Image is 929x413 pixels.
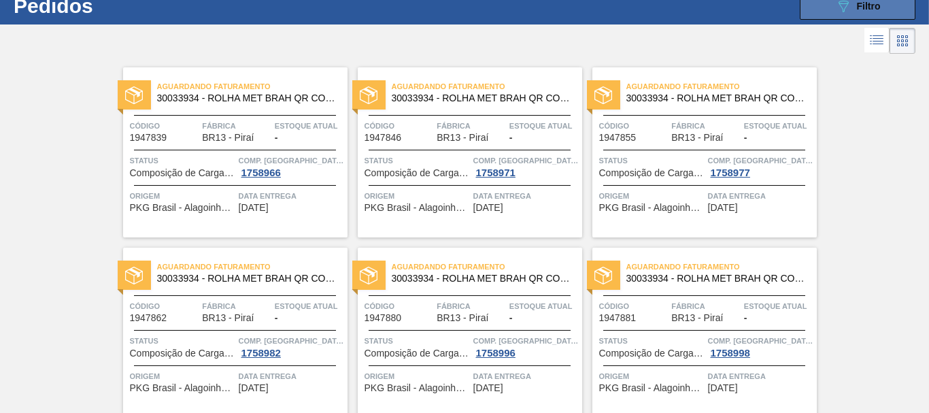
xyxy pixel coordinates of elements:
[473,369,579,383] span: Data entrega
[437,313,488,323] span: BR13 - Piraí
[626,260,817,274] span: Aguardando Faturamento
[671,119,741,133] span: Fábrica
[473,203,503,213] span: 22/09/2025
[473,189,579,203] span: Data entrega
[890,28,915,54] div: Visão em Cards
[130,154,235,167] span: Status
[437,133,488,143] span: BR13 - Piraí
[671,133,723,143] span: BR13 - Piraí
[239,369,344,383] span: Data entrega
[365,189,470,203] span: Origem
[365,133,402,143] span: 1947846
[599,168,705,178] span: Composição de Carga Aceita
[473,383,503,393] span: 01/12/2025
[130,369,235,383] span: Origem
[360,267,377,284] img: status
[594,86,612,104] img: status
[239,203,269,213] span: 08/09/2025
[599,203,705,213] span: PKG Brasil - Alagoinhas (BA)
[671,313,723,323] span: BR13 - Piraí
[113,67,348,237] a: statusAguardando Faturamento30033934 - ROLHA MET BRAH QR CODE 021CX105Código1947839FábricaBR13 - ...
[157,93,337,103] span: 30033934 - ROLHA MET BRAH QR CODE 021CX105
[365,299,434,313] span: Código
[708,154,813,178] a: Comp. [GEOGRAPHIC_DATA]1758977
[473,334,579,359] a: Comp. [GEOGRAPHIC_DATA]1758996
[202,299,271,313] span: Fábrica
[130,119,199,133] span: Código
[509,313,513,323] span: -
[202,119,271,133] span: Fábrica
[392,93,571,103] span: 30033934 - ROLHA MET BRAH QR CODE 021CX105
[365,313,402,323] span: 1947880
[239,334,344,348] span: Comp. Carga
[599,154,705,167] span: Status
[599,334,705,348] span: Status
[130,334,235,348] span: Status
[599,133,637,143] span: 1947855
[275,313,278,323] span: -
[392,80,582,93] span: Aguardando Faturamento
[239,154,344,178] a: Comp. [GEOGRAPHIC_DATA]1758966
[130,168,235,178] span: Composição de Carga Aceita
[708,189,813,203] span: Data entrega
[130,189,235,203] span: Origem
[130,133,167,143] span: 1947839
[473,154,579,167] span: Comp. Carga
[599,313,637,323] span: 1947881
[708,348,753,359] div: 1758998
[365,348,470,359] span: Composição de Carga Aceita
[239,334,344,359] a: Comp. [GEOGRAPHIC_DATA]1758982
[473,167,518,178] div: 1758971
[708,383,738,393] span: 08/12/2025
[275,119,344,133] span: Estoque atual
[599,299,669,313] span: Código
[130,203,235,213] span: PKG Brasil - Alagoinhas (BA)
[594,267,612,284] img: status
[157,274,337,284] span: 30033934 - ROLHA MET BRAH QR CODE 021CX105
[130,299,199,313] span: Código
[626,274,806,284] span: 30033934 - ROLHA MET BRAH QR CODE 021CX105
[744,299,813,313] span: Estoque atual
[365,383,470,393] span: PKG Brasil - Alagoinhas (BA)
[275,133,278,143] span: -
[365,154,470,167] span: Status
[857,1,881,12] span: Filtro
[365,203,470,213] span: PKG Brasil - Alagoinhas (BA)
[599,348,705,359] span: Composição de Carga Aceita
[473,334,579,348] span: Comp. Carga
[157,80,348,93] span: Aguardando Faturamento
[599,383,705,393] span: PKG Brasil - Alagoinhas (BA)
[239,383,269,393] span: 20/10/2025
[125,86,143,104] img: status
[708,154,813,167] span: Comp. Carga
[864,28,890,54] div: Visão em Lista
[392,260,582,274] span: Aguardando Faturamento
[744,313,747,323] span: -
[239,154,344,167] span: Comp. Carga
[125,267,143,284] img: status
[437,119,506,133] span: Fábrica
[437,299,506,313] span: Fábrica
[239,167,284,178] div: 1758966
[473,154,579,178] a: Comp. [GEOGRAPHIC_DATA]1758971
[392,274,571,284] span: 30033934 - ROLHA MET BRAH QR CODE 021CX105
[365,369,470,383] span: Origem
[202,313,254,323] span: BR13 - Piraí
[130,313,167,323] span: 1947862
[365,334,470,348] span: Status
[708,334,813,348] span: Comp. Carga
[744,133,747,143] span: -
[626,80,817,93] span: Aguardando Faturamento
[626,93,806,103] span: 30033934 - ROLHA MET BRAH QR CODE 021CX105
[202,133,254,143] span: BR13 - Piraí
[671,299,741,313] span: Fábrica
[239,348,284,359] div: 1758982
[365,119,434,133] span: Código
[473,348,518,359] div: 1758996
[744,119,813,133] span: Estoque atual
[239,189,344,203] span: Data entrega
[348,67,582,237] a: statusAguardando Faturamento30033934 - ROLHA MET BRAH QR CODE 021CX105Código1947846FábricaBR13 - ...
[708,369,813,383] span: Data entrega
[708,167,753,178] div: 1758977
[275,299,344,313] span: Estoque atual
